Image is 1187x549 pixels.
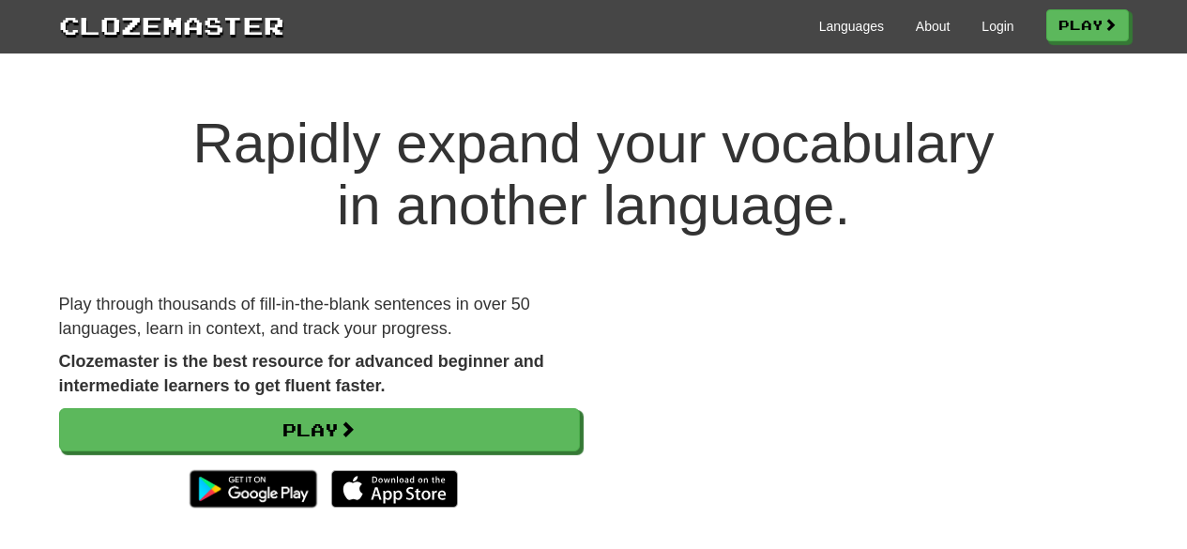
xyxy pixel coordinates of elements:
a: Languages [819,17,884,36]
a: Play [1046,9,1129,41]
a: Play [59,408,580,451]
a: About [916,17,951,36]
img: Download_on_the_App_Store_Badge_US-UK_135x40-25178aeef6eb6b83b96f5f2d004eda3bffbb37122de64afbaef7... [331,470,458,508]
img: Get it on Google Play [180,461,326,517]
a: Clozemaster [59,8,284,42]
strong: Clozemaster is the best resource for advanced beginner and intermediate learners to get fluent fa... [59,352,544,395]
a: Login [982,17,1013,36]
p: Play through thousands of fill-in-the-blank sentences in over 50 languages, learn in context, and... [59,293,580,341]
